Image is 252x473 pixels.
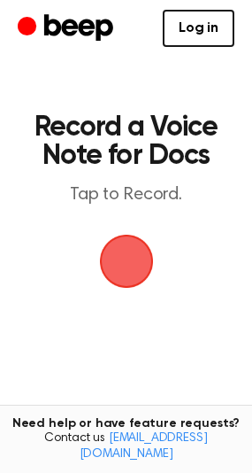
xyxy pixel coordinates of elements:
[80,432,208,461] a: [EMAIL_ADDRESS][DOMAIN_NAME]
[11,431,241,462] span: Contact us
[163,10,234,47] a: Log in
[100,235,153,288] img: Beep Logo
[32,113,220,170] h1: Record a Voice Note for Docs
[32,184,220,206] p: Tap to Record.
[18,12,118,46] a: Beep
